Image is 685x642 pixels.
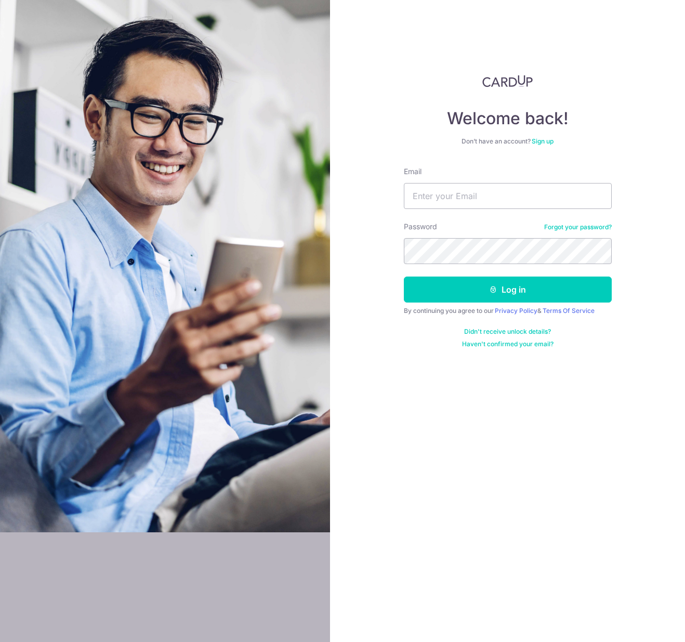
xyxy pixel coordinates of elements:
[404,307,612,315] div: By continuing you agree to our &
[404,277,612,303] button: Log in
[404,183,612,209] input: Enter your Email
[532,137,554,145] a: Sign up
[404,166,421,177] label: Email
[404,108,612,129] h4: Welcome back!
[404,137,612,146] div: Don’t have an account?
[482,75,533,87] img: CardUp Logo
[544,223,612,231] a: Forgot your password?
[404,221,437,232] label: Password
[543,307,595,315] a: Terms Of Service
[462,340,554,348] a: Haven't confirmed your email?
[464,327,551,336] a: Didn't receive unlock details?
[495,307,537,315] a: Privacy Policy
